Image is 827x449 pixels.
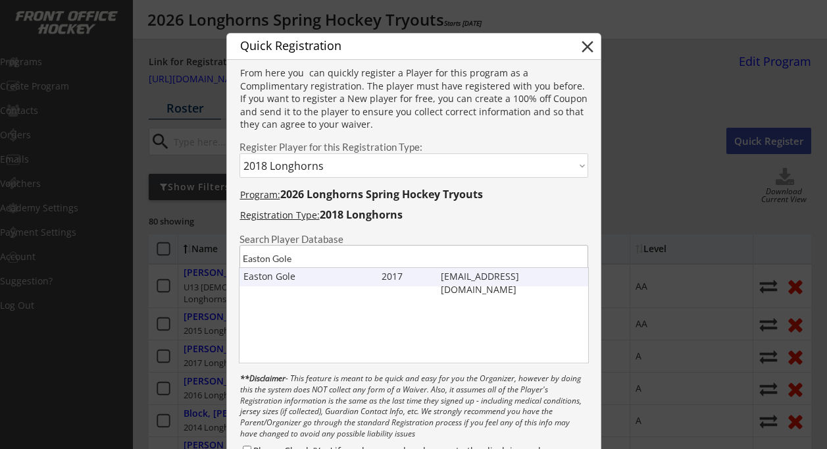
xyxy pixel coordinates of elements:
div: [EMAIL_ADDRESS][DOMAIN_NAME] [441,270,589,296]
input: Type First, Last, or Full Name [239,245,588,271]
div: - This feature is meant to be quick and easy for you the Organizer, however by doing this the sys... [240,373,588,440]
button: close [578,37,597,57]
u: Program: [240,188,280,201]
div: Search Player Database [239,234,588,244]
div: From here you can quickly register a Player for this program as a Complimentary registration. The... [240,66,588,131]
strong: 2018 Longhorns [320,207,403,222]
div: Register Player for this Registration Type: [239,142,588,152]
div: Quick Registration [240,40,499,51]
strong: **Disclaimer [240,373,286,384]
u: Registration Type: [240,209,320,221]
strong: 2026 Longhorns Spring Hockey Tryouts [280,187,483,201]
div: 2017 [382,270,429,283]
div: Easton Gole [243,270,376,283]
